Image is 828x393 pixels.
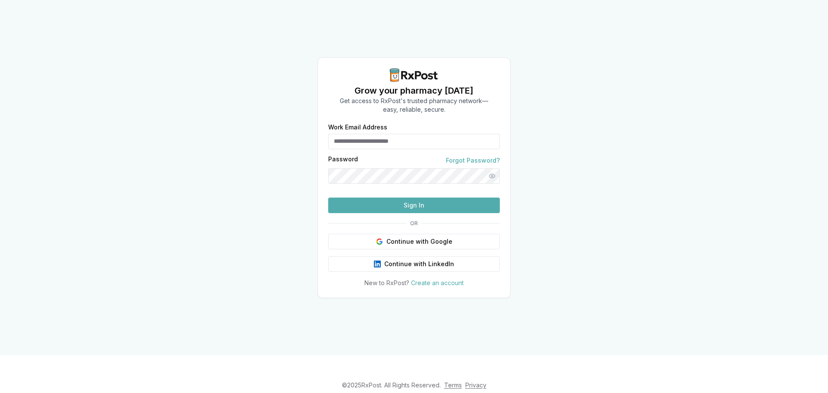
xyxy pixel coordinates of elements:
label: Work Email Address [328,124,500,130]
img: Google [376,238,383,245]
a: Create an account [411,279,464,286]
button: Continue with Google [328,234,500,249]
span: OR [407,220,421,227]
a: Terms [444,381,462,389]
button: Show password [484,168,500,184]
span: New to RxPost? [364,279,409,286]
h1: Grow your pharmacy [DATE] [340,85,488,97]
button: Sign In [328,198,500,213]
a: Privacy [465,381,486,389]
button: Continue with LinkedIn [328,256,500,272]
img: LinkedIn [374,261,381,267]
label: Password [328,156,358,165]
a: Forgot Password? [446,156,500,165]
img: RxPost Logo [386,68,442,82]
p: Get access to RxPost's trusted pharmacy network— easy, reliable, secure. [340,97,488,114]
